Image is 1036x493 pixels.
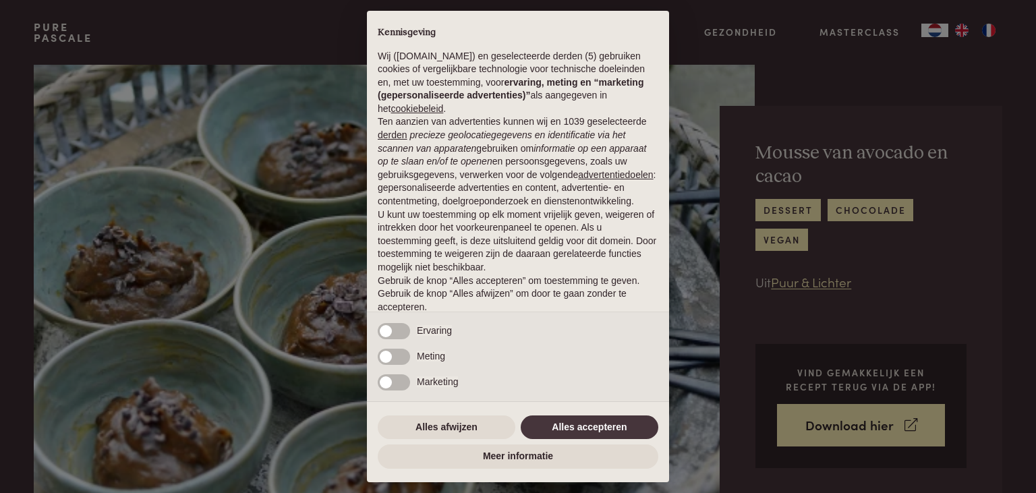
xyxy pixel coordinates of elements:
[378,143,647,167] em: informatie op een apparaat op te slaan en/of te openen
[578,169,653,182] button: advertentiedoelen
[417,325,452,336] span: Ervaring
[521,415,658,440] button: Alles accepteren
[417,376,458,387] span: Marketing
[391,103,443,114] a: cookiebeleid
[378,115,658,208] p: Ten aanzien van advertenties kunnen wij en 1039 geselecteerde gebruiken om en persoonsgegevens, z...
[378,129,407,142] button: derden
[378,208,658,274] p: U kunt uw toestemming op elk moment vrijelijk geven, weigeren of intrekken door het voorkeurenpan...
[378,50,658,116] p: Wij ([DOMAIN_NAME]) en geselecteerde derden (5) gebruiken cookies of vergelijkbare technologie vo...
[378,444,658,469] button: Meer informatie
[378,274,658,314] p: Gebruik de knop “Alles accepteren” om toestemming te geven. Gebruik de knop “Alles afwijzen” om d...
[378,27,658,39] h2: Kennisgeving
[378,415,515,440] button: Alles afwijzen
[378,129,625,154] em: precieze geolocatiegegevens en identificatie via het scannen van apparaten
[417,351,445,361] span: Meting
[378,77,643,101] strong: ervaring, meting en “marketing (gepersonaliseerde advertenties)”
